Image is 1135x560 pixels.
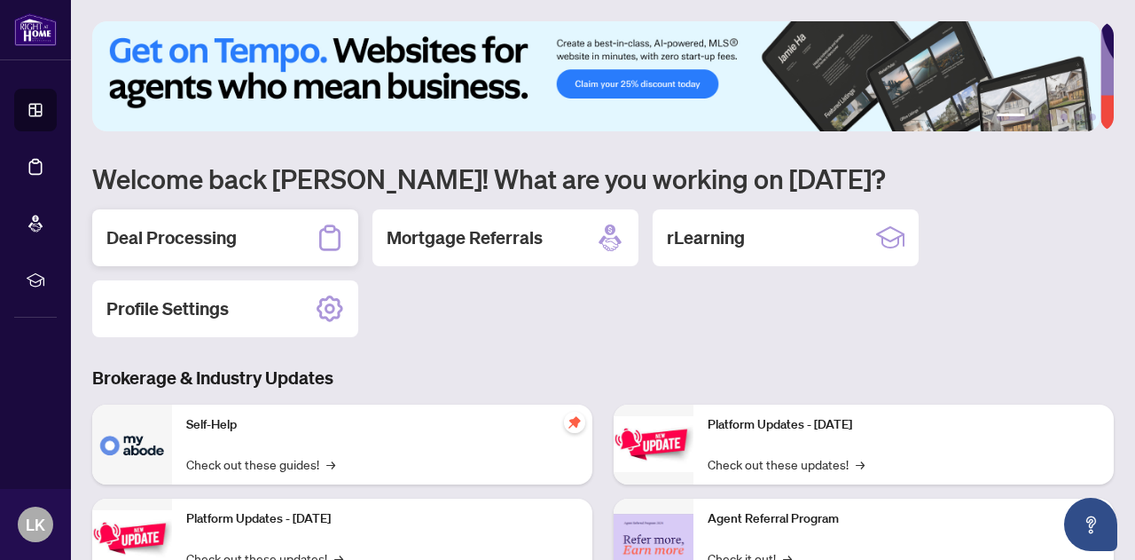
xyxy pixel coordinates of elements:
[1064,498,1117,551] button: Open asap
[326,454,335,474] span: →
[186,509,578,529] p: Platform Updates - [DATE]
[387,225,543,250] h2: Mortgage Referrals
[708,415,1100,435] p: Platform Updates - [DATE]
[92,405,172,485] img: Self-Help
[106,225,237,250] h2: Deal Processing
[92,366,1114,390] h3: Brokerage & Industry Updates
[708,509,1100,529] p: Agent Referral Program
[1089,114,1096,121] button: 6
[186,415,578,435] p: Self-Help
[997,114,1025,121] button: 1
[1046,114,1053,121] button: 3
[614,416,693,472] img: Platform Updates - June 23, 2025
[667,225,745,250] h2: rLearning
[26,512,45,537] span: LK
[14,13,57,46] img: logo
[564,412,585,433] span: pushpin
[92,162,1114,195] h1: Welcome back [PERSON_NAME]! What are you working on [DATE]?
[1075,114,1082,121] button: 5
[1061,114,1068,121] button: 4
[92,21,1100,131] img: Slide 0
[186,454,335,474] a: Check out these guides!→
[106,296,229,321] h2: Profile Settings
[1032,114,1039,121] button: 2
[708,454,865,474] a: Check out these updates!→
[856,454,865,474] span: →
